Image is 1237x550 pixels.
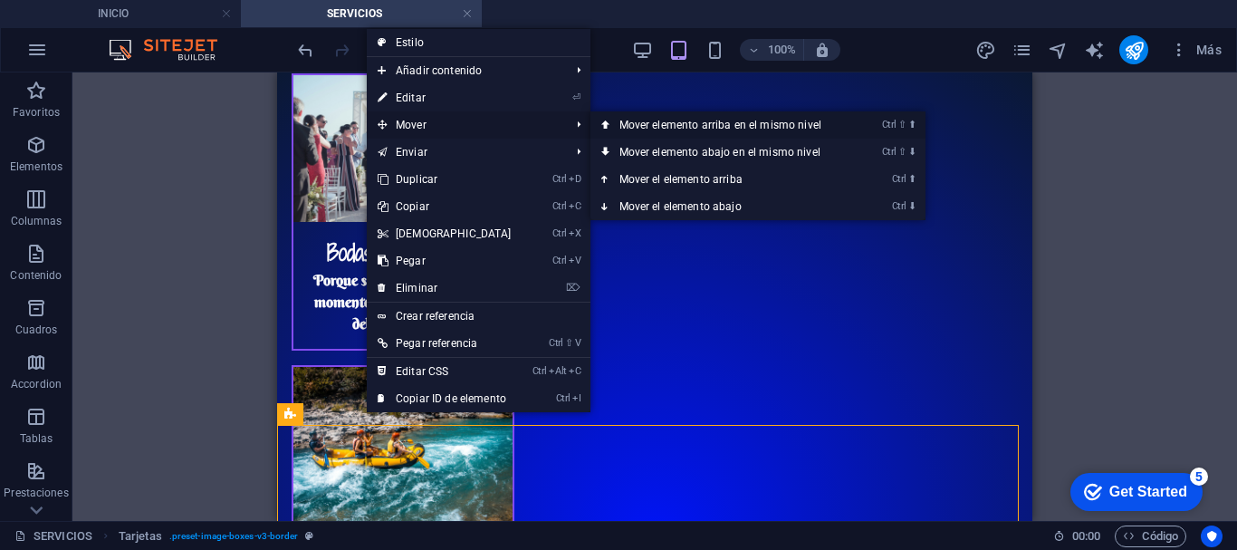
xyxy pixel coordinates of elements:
[814,42,830,58] i: Al redimensionar, ajustar el nivel de zoom automáticamente para ajustarse al dispositivo elegido.
[1084,40,1105,61] i: AI Writer
[169,526,299,547] span: . preset-image-boxes-v3-border
[119,526,314,547] nav: breadcrumb
[1083,39,1105,61] button: text_generator
[13,105,60,120] p: Favoritos
[908,119,916,130] i: ⬆
[367,84,523,111] a: ⏎Editar
[367,139,563,166] a: Enviar
[532,365,547,377] i: Ctrl
[975,40,996,61] i: Diseño (Ctrl+Alt+Y)
[1053,526,1101,547] h6: Tiempo de la sesión
[367,275,523,302] a: ⌦Eliminar
[882,119,897,130] i: Ctrl
[367,29,590,56] a: Estilo
[882,146,897,158] i: Ctrl
[569,255,581,266] i: V
[767,39,796,61] h6: 100%
[974,39,996,61] button: design
[367,193,523,220] a: CtrlCCopiar
[367,57,563,84] span: Añadir contenido
[549,365,567,377] i: Alt
[367,358,523,385] a: CtrlAltCEditar CSS
[590,111,858,139] a: Ctrl⇧⬆Mover elemento arriba en el mismo nivel
[1072,526,1100,547] span: 00 00
[10,268,62,283] p: Contenido
[892,200,906,212] i: Ctrl
[572,92,580,103] i: ⏎
[556,392,571,404] i: Ctrl
[367,247,523,275] a: CtrlVPegar
[552,255,567,266] i: Ctrl
[569,365,581,377] i: C
[129,4,148,22] div: 5
[241,4,482,24] h4: SERVICIOS
[305,531,313,541] i: Este elemento es un preajuste personalizable
[740,39,804,61] button: 100%
[898,146,906,158] i: ⇧
[552,200,567,212] i: Ctrl
[892,173,906,185] i: Ctrl
[367,111,563,139] span: Mover
[552,227,567,239] i: Ctrl
[1163,35,1229,64] button: Más
[104,39,240,61] img: Editor Logo
[295,40,316,61] i: Deshacer: Pegar (Ctrl+Z)
[569,227,581,239] i: X
[572,392,581,404] i: I
[294,39,316,61] button: undo
[1011,39,1032,61] button: pages
[11,377,62,391] p: Accordion
[566,282,580,294] i: ⌦
[367,385,523,412] a: CtrlICopiar ID de elemento
[367,330,523,357] a: Ctrl⇧VPegar referencia
[898,119,906,130] i: ⇧
[10,9,142,47] div: Get Started 5 items remaining, 0% complete
[1115,526,1186,547] button: Código
[49,20,127,36] div: Get Started
[1123,526,1178,547] span: Código
[15,323,58,337] p: Cuadros
[908,200,916,212] i: ⬇
[4,486,68,500] p: Prestaciones
[11,214,62,228] p: Columnas
[367,303,590,330] a: Crear referencia
[1201,526,1223,547] button: Usercentrics
[1170,41,1222,59] span: Más
[590,193,858,220] a: Ctrl⬇Mover el elemento abajo
[552,173,567,185] i: Ctrl
[1047,39,1069,61] button: navigator
[565,337,573,349] i: ⇧
[569,200,581,212] i: C
[1124,40,1145,61] i: Publicar
[908,173,916,185] i: ⬆
[14,526,92,547] a: Haz clic para cancelar la selección y doble clic para abrir páginas
[569,173,581,185] i: D
[367,220,523,247] a: CtrlX[DEMOGRAPHIC_DATA]
[575,337,580,349] i: V
[119,526,162,547] span: Haz clic para seleccionar y doble clic para editar
[10,159,62,174] p: Elementos
[1048,40,1069,61] i: Navegador
[1012,40,1032,61] i: Páginas (Ctrl+Alt+S)
[1119,35,1148,64] button: publish
[20,431,53,446] p: Tablas
[590,166,858,193] a: Ctrl⬆Mover el elemento arriba
[549,337,563,349] i: Ctrl
[1085,529,1088,543] span: :
[908,146,916,158] i: ⬇
[590,139,858,166] a: Ctrl⇧⬇Mover elemento abajo en el mismo nivel
[367,166,523,193] a: CtrlDDuplicar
